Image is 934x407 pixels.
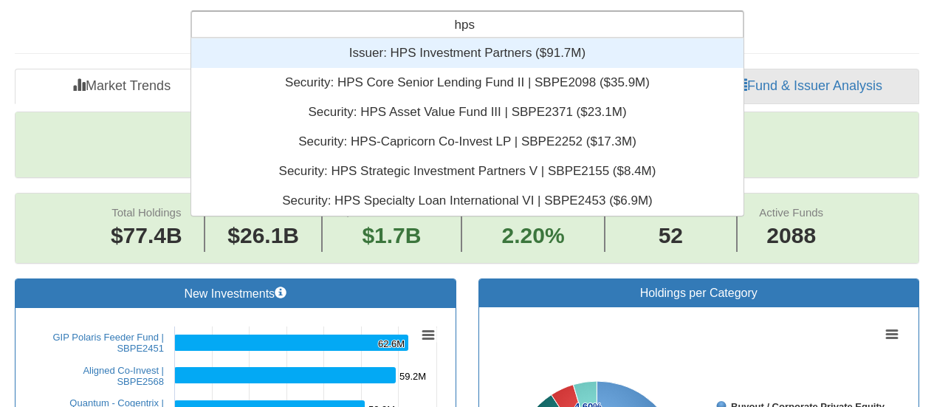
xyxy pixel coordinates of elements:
[345,206,439,219] span: $ New Investments
[191,38,744,68] div: Issuer: ‎HPS Investment Partners ‎($91.7M)‏
[227,223,299,247] span: $26.1B
[83,365,164,387] a: Aligned Co-Invest | SBPE2568
[484,220,583,252] span: 2.20%
[759,220,823,252] span: 2088
[229,206,298,219] span: Commitments
[490,287,908,300] h3: Holdings per Category
[15,69,228,104] a: Market Trends
[191,157,744,186] div: Security: ‎HPS Strategic Investment Partners V | SBPE2155 ‎($8.4M)‏
[27,287,444,301] h3: New Investments
[362,223,421,247] span: $1.7B
[52,332,164,354] a: GIP Polaris Feeder Fund | SBPE2451
[111,223,182,247] span: $77.4B
[484,206,583,219] span: % New Investments
[191,127,744,157] div: Security: ‎HPS-Capricorn Co-Invest LP | SBPE2252 ‎($17.3M)‏
[628,220,714,252] span: 52
[378,338,405,349] tspan: 62.6M
[191,68,744,98] div: Security: ‎HPS Core Senior Lending Fund II | SBPE2098 ‎($35.9M)‏
[191,38,744,216] div: grid
[191,98,744,127] div: Security: ‎HPS Asset Value Fund III | SBPE2371 ‎($23.1M)‏
[697,69,919,104] a: Fund & Issuer Analysis
[399,371,426,382] tspan: 59.2M
[111,206,181,219] span: Total Holdings
[628,206,714,219] span: Active Institutions
[759,206,823,219] span: Active Funds
[191,186,744,216] div: Security: ‎HPS Specialty Loan International VI | SBPE2453 ‎($6.9M)‏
